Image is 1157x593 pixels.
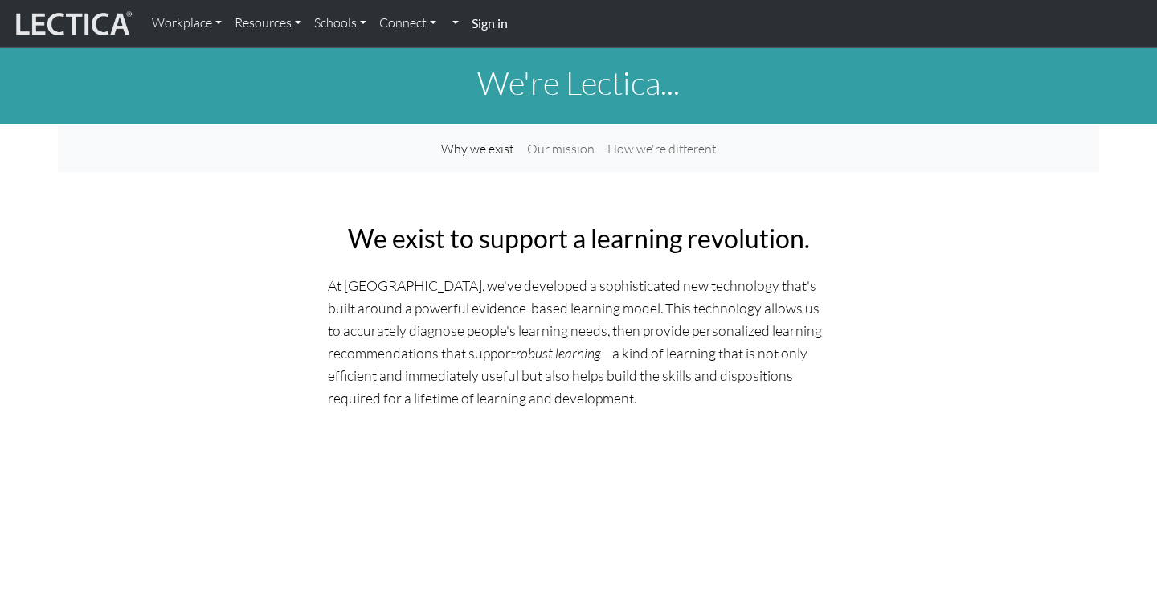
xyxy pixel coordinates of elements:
h2: We exist to support a learning revolution. [328,223,829,254]
a: Sign in [465,6,514,41]
a: Our mission [521,133,601,166]
a: Why we exist [435,133,521,166]
p: At [GEOGRAPHIC_DATA], we've developed a sophisticated new technology that's built around a powerf... [328,274,829,410]
strong: Sign in [472,15,508,31]
a: Schools [308,6,373,40]
a: Connect [373,6,443,40]
h1: We're Lectica... [58,63,1099,102]
a: Workplace [145,6,228,40]
a: Resources [228,6,308,40]
i: robust learning [516,344,601,362]
img: lecticalive [12,9,133,39]
a: How we're different [601,133,723,166]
